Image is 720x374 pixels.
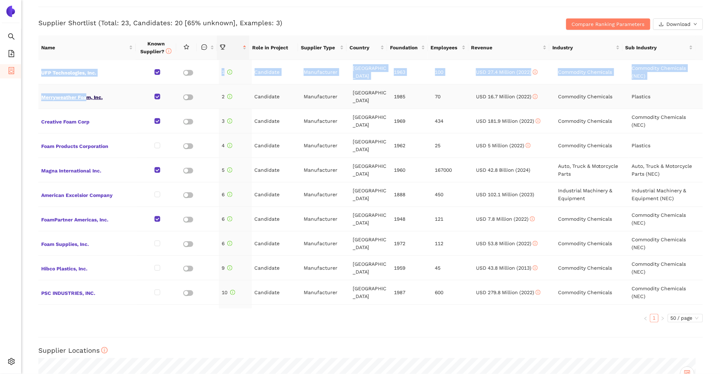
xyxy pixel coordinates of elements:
td: Manufacturer [301,256,350,280]
td: Industrial Machinery & Equipment (NEC) [629,182,703,207]
span: info-circle [530,216,535,221]
td: Commodity Chemicals (NEC) [629,109,703,133]
span: USD 16.7 Million (2022) [476,94,538,99]
td: Candidate [252,256,301,280]
span: 2 [222,94,232,99]
span: 9 [222,265,232,271]
span: 6 [222,192,232,197]
td: Commodity Chemicals [555,133,629,158]
span: info-circle [166,48,172,54]
th: this column's title is Country,this column is sortable [347,35,387,60]
td: Commodity Chemicals [555,60,629,84]
td: Auto, Truck & Motorcycle Parts [555,158,629,182]
td: Manufacturer [301,207,350,231]
span: info-circle [227,143,232,148]
span: Revenue [471,44,541,51]
span: USD 53.8 Million (2022) [476,241,538,246]
td: Manufacturer [301,231,350,256]
td: Manufacturer [301,60,350,84]
span: Magna International Inc. [41,165,134,175]
span: left [644,317,648,321]
a: 1 [650,314,658,322]
td: Candidate [252,158,301,182]
th: this column's title is Foundation,this column is sortable [387,35,428,60]
span: USD 5 Million (2022) [476,143,531,148]
span: info-circle [227,119,232,123]
span: info-circle [227,265,232,270]
th: this column's title is Supplier Type,this column is sortable [298,35,347,60]
td: Commodity Chemicals [555,305,629,329]
span: Name [41,44,128,51]
span: info-circle [227,241,232,246]
td: Candidate [252,280,301,305]
td: Commodity Chemicals [555,231,629,256]
td: Candidate [252,133,301,158]
img: Logo [5,6,16,17]
td: Candidate [252,84,301,109]
td: Commodity Chemicals [555,280,629,305]
th: this column's title is Revenue,this column is sortable [469,35,550,60]
span: USD 7.8 Million (2022) [476,216,535,222]
td: Auto, Truck & Motorcycle Parts (NEC) [629,158,703,182]
td: 434 [432,109,473,133]
span: American Excelsior Company [41,190,134,199]
span: info-circle [227,70,232,75]
td: 112 [432,231,473,256]
td: Commodity Chemicals (NEC) [629,305,703,329]
span: Hibco Plastics, Inc. [41,263,134,273]
span: info-circle [533,265,538,270]
td: Manufacturer [301,158,350,182]
td: [GEOGRAPHIC_DATA] [350,207,391,231]
td: [GEOGRAPHIC_DATA] [350,305,391,329]
td: 1987 [391,280,432,305]
th: this column's title is Name,this column is sortable [38,35,136,60]
td: Commodity Chemicals [555,207,629,231]
span: 3 [222,118,232,124]
td: [GEOGRAPHIC_DATA] [350,256,391,280]
td: [GEOGRAPHIC_DATA] [350,109,391,133]
td: Candidate [252,305,301,329]
span: 50 / page [671,314,700,322]
td: Manufacturer [301,133,350,158]
td: 1985 [391,84,432,109]
button: Compare Ranking Parameters [566,18,650,30]
span: search [8,31,15,45]
span: 10 [222,290,235,295]
td: Industrial Machinery & Equipment [555,182,629,207]
span: container [8,65,15,79]
span: Supplier Type [301,44,339,51]
td: 600 [432,280,473,305]
span: 1 [222,69,232,75]
td: Manufacturer [301,109,350,133]
span: info-circle [526,143,531,148]
span: Download [667,20,691,28]
td: Candidate [252,60,301,84]
td: 25 [432,133,473,158]
td: [GEOGRAPHIC_DATA] [350,182,391,207]
td: 1976 [391,305,432,329]
span: 6 [222,216,232,222]
span: info-circle [533,70,538,75]
td: [GEOGRAPHIC_DATA] [350,84,391,109]
span: USD 102.1 Million (2023) [476,192,534,197]
td: Plastics [629,133,703,158]
div: Page Size [668,314,703,323]
td: 70 [432,84,473,109]
td: Candidate [252,109,301,133]
span: Compare Ranking Parameters [572,20,645,28]
span: info-circle [533,241,538,246]
span: down [694,22,697,27]
span: info-circle [227,94,232,99]
span: FoamPartner Americas, Inc. [41,214,134,224]
span: info-circle [533,94,538,99]
td: Commodity Chemicals (NEC) [629,60,703,84]
td: Commodity Chemicals [555,109,629,133]
td: 100 [432,60,473,84]
span: Employees [431,44,460,51]
span: file-add [8,48,15,62]
span: 6 [222,241,232,246]
li: 1 [650,314,659,323]
td: 1959 [391,256,432,280]
span: info-circle [227,216,232,221]
span: Known Supplier? [140,41,172,54]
